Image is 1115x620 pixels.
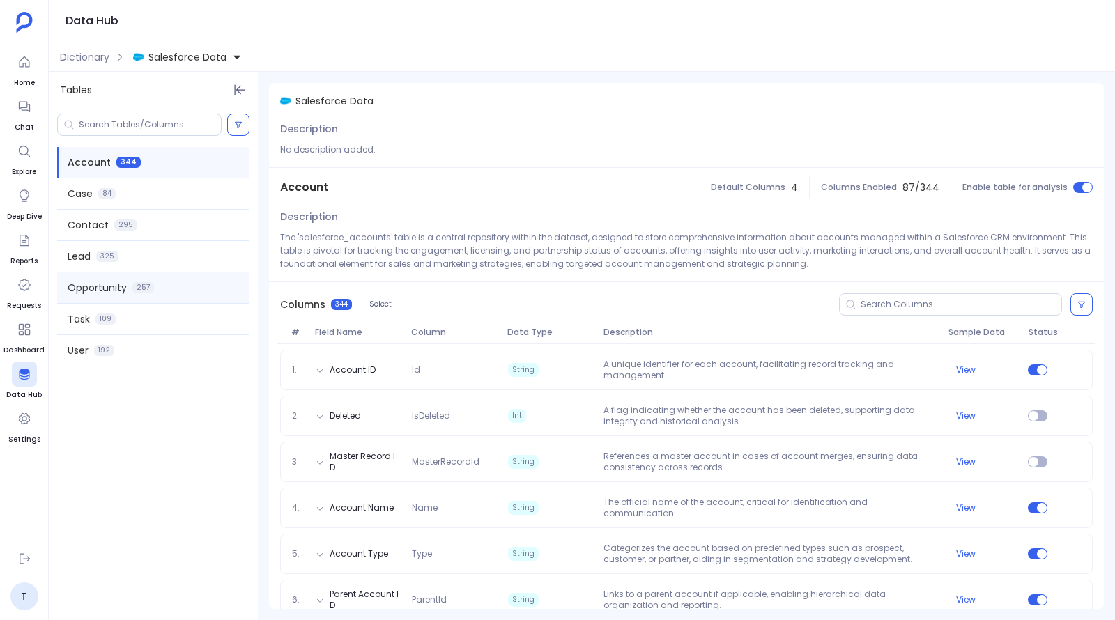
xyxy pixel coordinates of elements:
span: Description [280,122,338,136]
span: # [286,327,310,338]
input: Search Columns [861,299,1061,310]
span: 257 [132,282,154,293]
span: 84 [98,188,116,199]
span: 5. [286,548,310,559]
p: A flag indicating whether the account has been deleted, supporting data integrity and historical ... [598,405,942,427]
span: Int [508,409,526,423]
p: The official name of the account, critical for identification and communication. [598,497,942,519]
span: Lead [68,249,91,263]
button: View [956,456,976,467]
span: Explore [12,166,37,178]
span: Name [406,502,502,513]
span: Column [406,327,502,338]
button: Parent Account ID [330,589,401,611]
span: Chat [12,122,37,133]
span: 344 [116,157,141,168]
span: Reports [10,256,38,267]
button: View [956,594,976,605]
span: ParentId [406,594,502,605]
span: 3. [286,456,310,467]
span: 344 [331,299,352,310]
span: Home [12,77,37,88]
span: Deep Dive [7,211,42,222]
span: String [508,363,539,377]
img: salesforce.svg [133,52,144,63]
a: Reports [10,228,38,267]
button: Account Name [330,502,394,513]
span: IsDeleted [406,410,502,421]
span: 4 [791,180,798,194]
button: Select [360,295,401,313]
p: References a master account in cases of account merges, ensuring data consistency across records. [598,451,942,473]
button: View [956,502,976,513]
span: Enable table for analysis [962,182,1068,193]
span: Salesforce Data [295,94,374,108]
button: Account Type [330,548,388,559]
span: 87 / 344 [902,180,939,194]
span: Salesforce Data [148,50,226,64]
button: Hide Tables [230,80,249,100]
button: View [956,548,976,559]
span: Data Type [502,327,598,338]
button: Deleted [330,410,361,421]
span: Columns [280,297,325,311]
span: 6. [286,594,310,605]
a: Deep Dive [7,183,42,222]
span: Description [598,327,943,338]
span: Type [406,548,502,559]
button: Master Record ID [330,451,401,473]
a: Data Hub [6,362,42,401]
button: View [956,410,976,421]
a: Dashboard [3,317,45,356]
span: MasterRecordId [406,456,502,467]
span: String [508,501,539,515]
span: Status [1023,327,1055,338]
span: Case [68,187,93,201]
span: Default Columns [711,182,785,193]
span: Columns Enabled [821,182,897,193]
span: 295 [114,219,137,231]
span: 4. [286,502,310,513]
span: Contact [68,218,109,232]
button: Account ID [330,364,376,375]
a: Explore [12,139,37,178]
span: Id [406,364,502,375]
p: Links to a parent account if applicable, enabling hierarchical data organization and reporting. [598,589,942,611]
span: 192 [94,345,114,356]
span: 1. [286,364,310,375]
span: Settings [8,434,40,445]
a: Chat [12,94,37,133]
span: String [508,593,539,607]
span: User [68,343,89,357]
button: View [956,364,976,375]
h1: Data Hub [66,11,118,31]
span: Field Name [309,327,406,338]
img: salesforce.svg [280,95,291,107]
span: 325 [96,251,118,262]
a: Settings [8,406,40,445]
img: petavue logo [16,12,33,33]
span: String [508,547,539,561]
span: Requests [7,300,41,311]
span: Account [68,155,111,169]
p: A unique identifier for each account, facilitating record tracking and management. [598,359,942,381]
span: String [508,455,539,469]
a: Requests [7,272,41,311]
button: Salesforce Data [130,46,245,68]
span: 2. [286,410,310,421]
span: Account [280,179,328,196]
a: Home [12,49,37,88]
span: Task [68,312,90,326]
p: Categorizes the account based on predefined types such as prospect, customer, or partner, aiding ... [598,543,942,565]
span: Sample Data [943,327,1023,338]
a: T [10,582,38,610]
span: Description [280,210,338,224]
p: The 'salesforce_accounts' table is a central repository within the dataset, designed to store com... [280,231,1093,270]
span: Dashboard [3,345,45,356]
span: Dictionary [60,50,109,64]
p: No description added. [280,143,1093,156]
span: Data Hub [6,389,42,401]
span: 109 [95,313,116,325]
div: Tables [49,72,258,108]
span: Opportunity [68,281,127,295]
